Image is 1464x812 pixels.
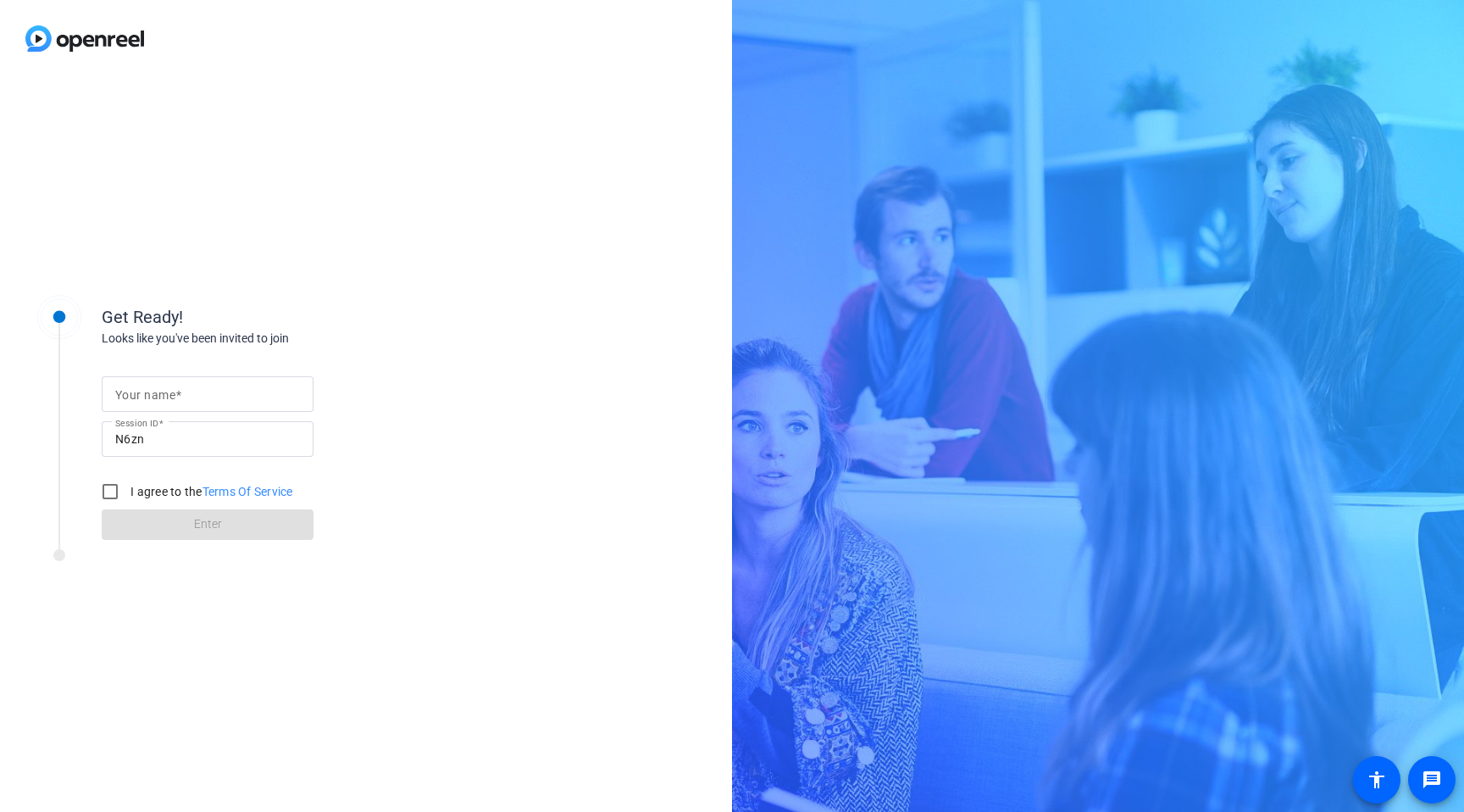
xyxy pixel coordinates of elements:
mat-label: Your name [115,388,175,402]
mat-icon: accessibility [1367,770,1387,790]
mat-label: Session ID [115,418,158,428]
label: I agree to the [127,483,293,500]
a: Terms Of Service [202,485,293,498]
div: Looks like you've been invited to join [102,330,441,348]
div: Get Ready! [102,304,441,330]
mat-icon: message [1422,770,1442,790]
